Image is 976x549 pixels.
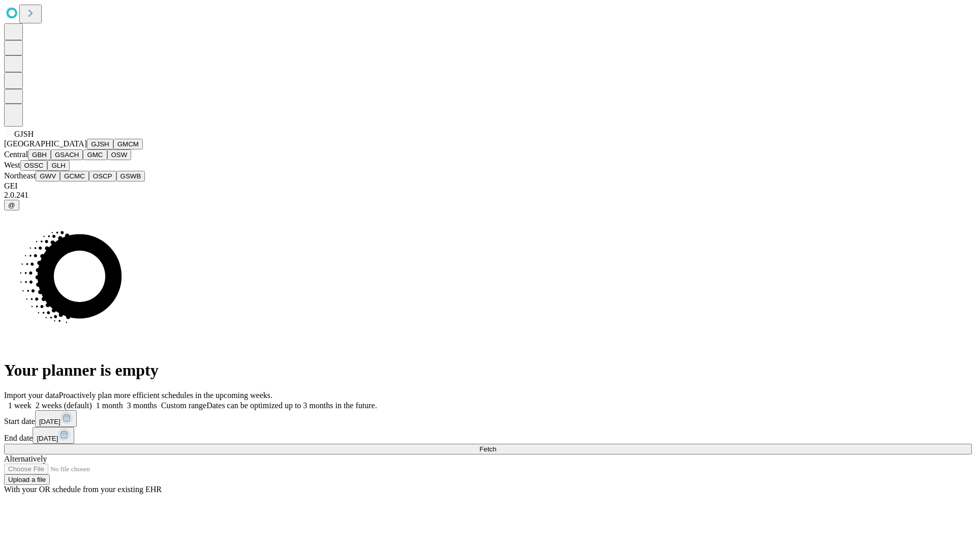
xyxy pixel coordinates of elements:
[87,139,113,149] button: GJSH
[4,200,19,210] button: @
[35,410,77,427] button: [DATE]
[33,427,74,444] button: [DATE]
[107,149,132,160] button: OSW
[59,391,272,400] span: Proactively plan more efficient schedules in the upcoming weeks.
[4,161,20,169] span: West
[4,427,972,444] div: End date
[14,130,34,138] span: GJSH
[51,149,83,160] button: GSACH
[96,401,123,410] span: 1 month
[83,149,107,160] button: GMC
[28,149,51,160] button: GBH
[8,401,32,410] span: 1 week
[36,171,60,181] button: GWV
[161,401,206,410] span: Custom range
[39,418,60,425] span: [DATE]
[4,391,59,400] span: Import your data
[4,191,972,200] div: 2.0.241
[479,445,496,453] span: Fetch
[127,401,157,410] span: 3 months
[4,181,972,191] div: GEI
[4,485,162,494] span: With your OR schedule from your existing EHR
[36,401,92,410] span: 2 weeks (default)
[206,401,377,410] span: Dates can be optimized up to 3 months in the future.
[8,201,15,209] span: @
[89,171,116,181] button: OSCP
[4,410,972,427] div: Start date
[4,139,87,148] span: [GEOGRAPHIC_DATA]
[116,171,145,181] button: GSWB
[47,160,69,171] button: GLH
[4,474,50,485] button: Upload a file
[4,150,28,159] span: Central
[4,171,36,180] span: Northeast
[20,160,48,171] button: OSSC
[60,171,89,181] button: GCMC
[4,361,972,380] h1: Your planner is empty
[4,444,972,454] button: Fetch
[113,139,143,149] button: GMCM
[37,435,58,442] span: [DATE]
[4,454,47,463] span: Alternatively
